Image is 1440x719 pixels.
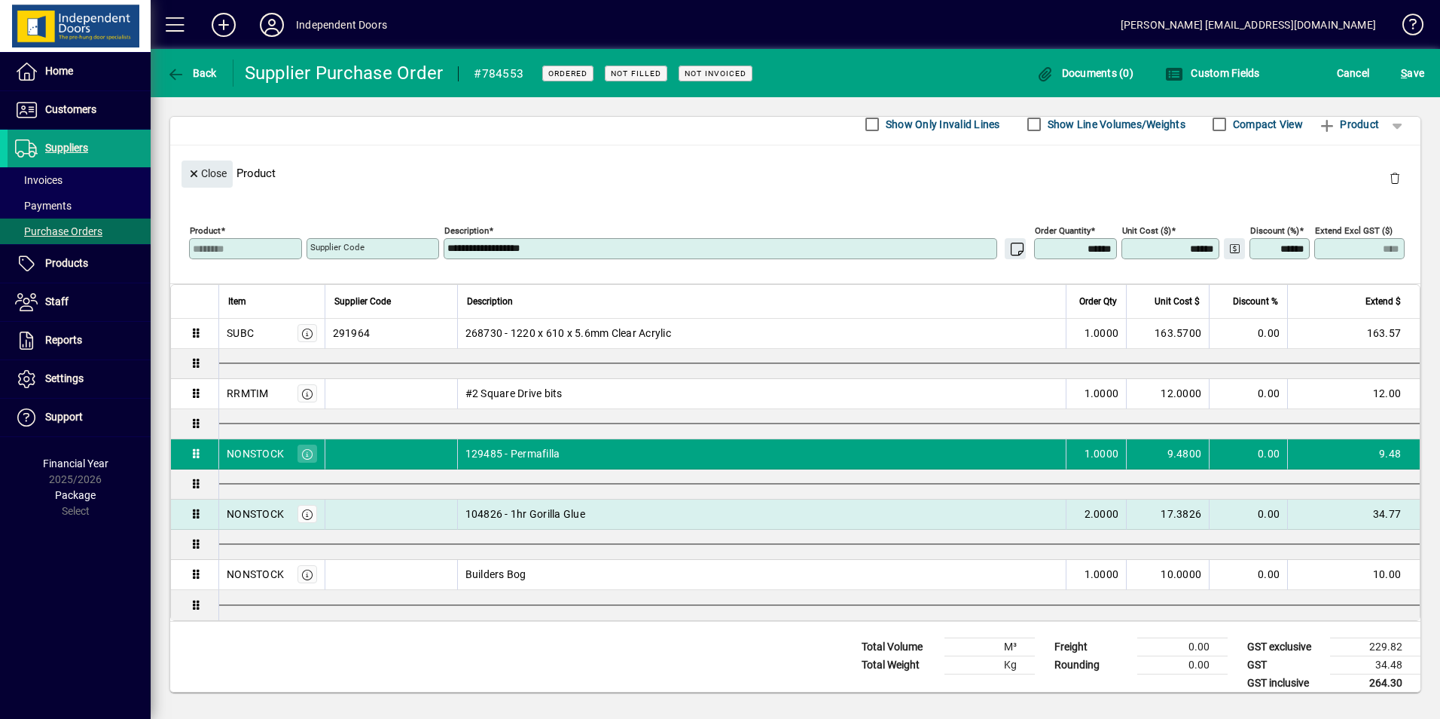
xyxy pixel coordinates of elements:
[611,69,661,78] span: Not Filled
[1250,225,1299,235] mat-label: Discount (%)
[45,103,96,115] span: Customers
[1330,638,1420,656] td: 229.82
[1032,60,1137,87] button: Documents (0)
[474,62,523,86] div: #784553
[444,225,489,235] mat-label: Description
[1337,61,1370,85] span: Cancel
[200,11,248,38] button: Add
[1209,319,1287,349] td: 0.00
[15,225,102,237] span: Purchase Orders
[685,69,746,78] span: Not Invoiced
[1066,379,1126,409] td: 1.0000
[1066,560,1126,590] td: 1.0000
[1310,111,1387,138] button: Product
[467,293,513,310] span: Description
[1137,656,1228,674] td: 0.00
[8,322,151,359] a: Reports
[8,219,151,244] a: Purchase Orders
[465,386,563,401] span: #2 Square Drive bits
[325,319,457,349] td: 291964
[1066,500,1126,530] td: 2.0000
[1377,161,1413,197] button: Delete
[1240,656,1330,674] td: GST
[1209,560,1287,590] td: 0.00
[43,457,108,470] span: Financial Year
[1287,379,1420,409] td: 12.00
[8,360,151,398] a: Settings
[248,11,296,38] button: Profile
[45,142,88,154] span: Suppliers
[883,117,1000,132] label: Show Only Invalid Lines
[1315,225,1393,235] mat-label: Extend excl GST ($)
[45,295,69,307] span: Staff
[1233,293,1278,310] span: Discount %
[1287,319,1420,349] td: 163.57
[1121,13,1376,37] div: [PERSON_NAME] [EMAIL_ADDRESS][DOMAIN_NAME]
[8,283,151,321] a: Staff
[1155,293,1200,310] span: Unit Cost $
[45,334,82,346] span: Reports
[1401,61,1424,85] span: ave
[8,167,151,193] a: Invoices
[465,446,560,461] span: 129485 - Permafilla
[1240,638,1330,656] td: GST exclusive
[8,245,151,283] a: Products
[45,257,88,269] span: Products
[190,225,221,235] mat-label: Product
[227,386,269,401] div: RRMTIM
[1126,439,1209,470] td: 9.4800
[1365,293,1401,310] span: Extend $
[1391,3,1421,52] a: Knowledge Base
[151,60,233,87] app-page-header-button: Back
[1401,67,1407,79] span: S
[1287,500,1420,530] td: 34.77
[1333,60,1374,87] button: Cancel
[854,656,944,674] td: Total Weight
[55,489,96,501] span: Package
[1045,117,1185,132] label: Show Line Volumes/Weights
[170,145,1420,200] div: Product
[1224,238,1245,259] button: Change Price Levels
[1079,293,1117,310] span: Order Qty
[1035,225,1091,235] mat-label: Order Quantity
[227,446,284,461] div: NONSTOCK
[944,656,1035,674] td: Kg
[182,161,233,188] button: Close
[1126,560,1209,590] td: 10.0000
[8,91,151,129] a: Customers
[1287,560,1420,590] td: 10.00
[45,411,83,423] span: Support
[854,638,944,656] td: Total Volume
[1209,379,1287,409] td: 0.00
[1161,60,1264,87] button: Custom Fields
[245,61,444,85] div: Supplier Purchase Order
[465,567,526,582] span: Builders Bog
[1066,439,1126,470] td: 1.0000
[8,193,151,219] a: Payments
[1287,439,1420,470] td: 9.48
[15,174,63,186] span: Invoices
[228,293,246,310] span: Item
[1330,674,1420,693] td: 264.30
[1047,638,1137,656] td: Freight
[1036,67,1133,79] span: Documents (0)
[944,638,1035,656] td: M³
[227,326,254,341] div: SUBC
[15,200,72,212] span: Payments
[1126,319,1209,349] td: 163.5700
[1230,117,1303,132] label: Compact View
[1126,500,1209,530] td: 17.3826
[1137,638,1228,656] td: 0.00
[227,506,284,522] div: NONSTOCK
[8,399,151,436] a: Support
[1209,500,1287,530] td: 0.00
[163,60,221,87] button: Back
[1318,112,1379,136] span: Product
[1066,319,1126,349] td: 1.0000
[465,326,671,341] span: 268730 - 1220 x 610 x 5.6mm Clear Acrylic
[227,567,284,582] div: NONSTOCK
[1240,674,1330,693] td: GST inclusive
[8,53,151,90] a: Home
[45,372,84,384] span: Settings
[548,69,587,78] span: Ordered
